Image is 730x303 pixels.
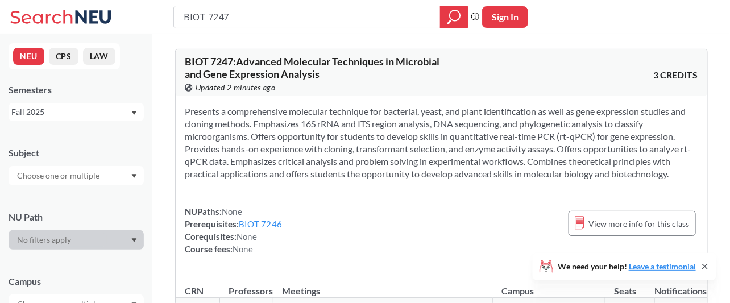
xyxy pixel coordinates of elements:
span: 3 CREDITS [654,69,698,81]
div: CRN [185,285,204,297]
th: Meetings [273,273,493,298]
span: BIOT 7247 : Advanced Molecular Techniques in Microbial and Gene Expression Analysis [185,55,439,80]
div: NU Path [9,211,144,223]
div: NUPaths: Prerequisites: Corequisites: Course fees: [185,205,282,255]
div: Dropdown arrow [9,166,144,185]
div: Subject [9,147,144,159]
input: Choose one or multiple [11,169,107,182]
svg: Dropdown arrow [131,174,137,179]
svg: Dropdown arrow [131,111,137,115]
div: Semesters [9,84,144,96]
button: Sign In [482,6,528,28]
span: View more info for this class [589,217,690,231]
div: Fall 2025Dropdown arrow [9,103,144,121]
th: Seats [605,273,655,298]
span: Updated 2 minutes ago [196,81,276,94]
th: Notifications [655,273,707,298]
input: Class, professor, course number, "phrase" [182,7,432,27]
section: Presents a comprehensive molecular technique for bacterial, yeast, and plant identification as we... [185,105,698,180]
th: Professors [220,273,273,298]
button: LAW [83,48,115,65]
span: None [233,244,253,254]
div: Dropdown arrow [9,230,144,250]
span: None [222,206,242,217]
a: Leave a testimonial [629,262,696,271]
span: We need your help! [558,263,696,271]
svg: Dropdown arrow [131,238,137,243]
div: Fall 2025 [11,106,130,118]
th: Campus [493,273,605,298]
span: None [237,231,257,242]
button: NEU [13,48,44,65]
div: magnifying glass [440,6,468,28]
button: CPS [49,48,78,65]
svg: magnifying glass [447,9,461,25]
a: BIOT 7246 [239,219,282,229]
div: Campus [9,275,144,288]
